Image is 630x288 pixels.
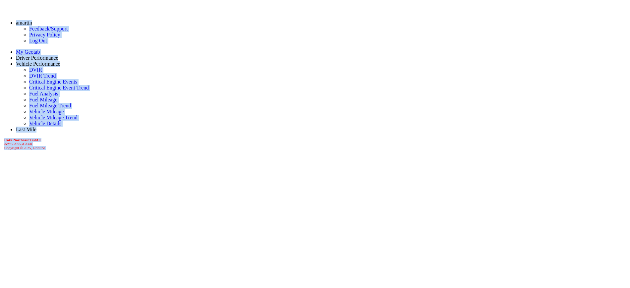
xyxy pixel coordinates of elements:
[16,49,40,55] a: My Geotab
[29,121,61,126] a: Vehicle Details
[4,138,627,150] div: Copyright © 2025, Gridline
[4,142,32,146] i: beta v.2025.4.2088
[16,127,36,132] a: Last Mile
[29,67,42,73] a: DVIR
[29,26,68,31] a: Feedback/Support
[29,97,57,102] a: Fuel Mileage
[29,32,60,37] a: Privacy Policy
[29,85,89,90] a: Critical Engine Event Trend
[29,38,47,43] a: Log Out
[29,115,78,120] a: Vehicle Mileage Trend
[29,73,56,79] a: DVIR Trend
[16,55,58,61] a: Driver Performance
[16,20,32,26] a: amartin
[29,79,77,85] a: Critical Engine Events
[29,103,71,108] a: Fuel Mileage Trend
[29,91,58,96] a: Fuel Analysis
[16,61,60,67] a: Vehicle Performance
[4,138,40,142] b: Coke Northeast TestAll
[29,109,64,114] a: Vehicle Mileage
